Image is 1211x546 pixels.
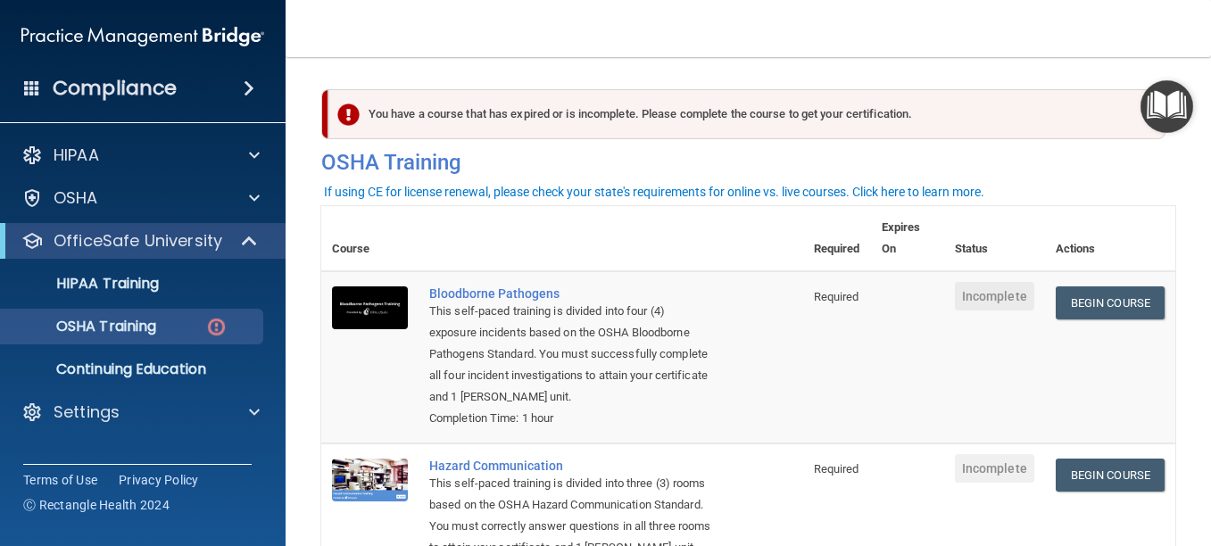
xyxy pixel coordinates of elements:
th: Status [944,206,1045,271]
th: Required [803,206,871,271]
span: Required [814,290,859,303]
th: Course [321,206,419,271]
a: Hazard Communication [429,459,714,473]
p: OfficeSafe University [54,230,222,252]
div: This self-paced training is divided into four (4) exposure incidents based on the OSHA Bloodborne... [429,301,714,408]
h4: Compliance [53,76,177,101]
span: Incomplete [955,454,1034,483]
img: exclamation-circle-solid-danger.72ef9ffc.png [337,103,360,126]
th: Actions [1045,206,1175,271]
a: Settings [21,401,260,423]
a: OfficeSafe University [21,230,259,252]
img: danger-circle.6113f641.png [205,316,228,338]
a: Begin Course [1056,286,1165,319]
span: Ⓒ Rectangle Health 2024 [23,496,170,514]
span: Incomplete [955,282,1034,310]
a: HIPAA [21,145,260,166]
h4: OSHA Training [321,150,1175,175]
a: Terms of Use [23,471,97,489]
a: Begin Course [1056,459,1165,492]
div: Completion Time: 1 hour [429,408,714,429]
p: OSHA [54,187,98,209]
a: Bloodborne Pathogens [429,286,714,301]
p: HIPAA Training [12,275,159,293]
p: Continuing Education [12,360,255,378]
div: You have a course that has expired or is incomplete. Please complete the course to get your certi... [328,89,1165,139]
span: Required [814,462,859,476]
img: PMB logo [21,19,264,54]
p: OSHA Training [12,318,156,335]
button: If using CE for license renewal, please check your state's requirements for online vs. live cours... [321,183,987,201]
th: Expires On [871,206,944,271]
div: If using CE for license renewal, please check your state's requirements for online vs. live cours... [324,186,984,198]
p: HIPAA [54,145,99,166]
a: OSHA [21,187,260,209]
button: Open Resource Center [1140,80,1193,133]
a: Privacy Policy [119,471,199,489]
p: Settings [54,401,120,423]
